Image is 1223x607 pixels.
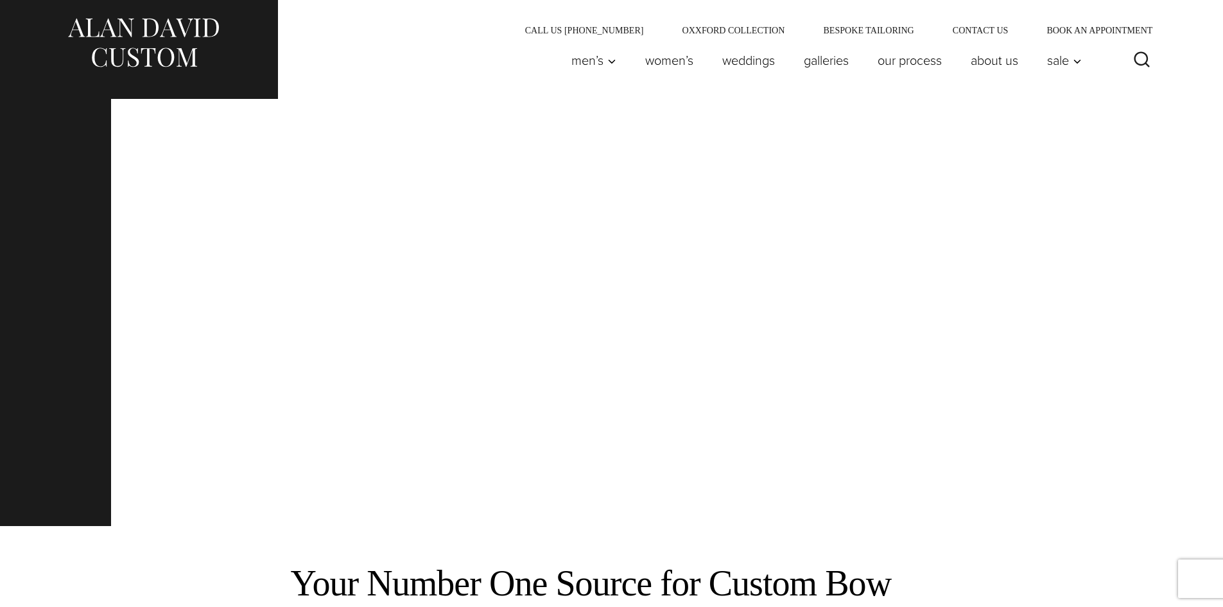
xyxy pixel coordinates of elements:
[506,26,1158,35] nav: Secondary Navigation
[983,240,1223,607] iframe: Find more information here
[66,14,220,71] img: Alan David Custom
[630,48,707,73] a: Women’s
[863,48,956,73] a: Our Process
[804,26,933,35] a: Bespoke Tailoring
[1127,45,1158,76] button: View Search Form
[571,54,616,67] span: Men’s
[663,26,804,35] a: Oxxford Collection
[956,48,1032,73] a: About Us
[933,26,1028,35] a: Contact Us
[789,48,863,73] a: Galleries
[557,48,1088,73] nav: Primary Navigation
[506,26,663,35] a: Call Us [PHONE_NUMBER]
[1047,54,1082,67] span: Sale
[707,48,789,73] a: weddings
[1027,26,1157,35] a: Book an Appointment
